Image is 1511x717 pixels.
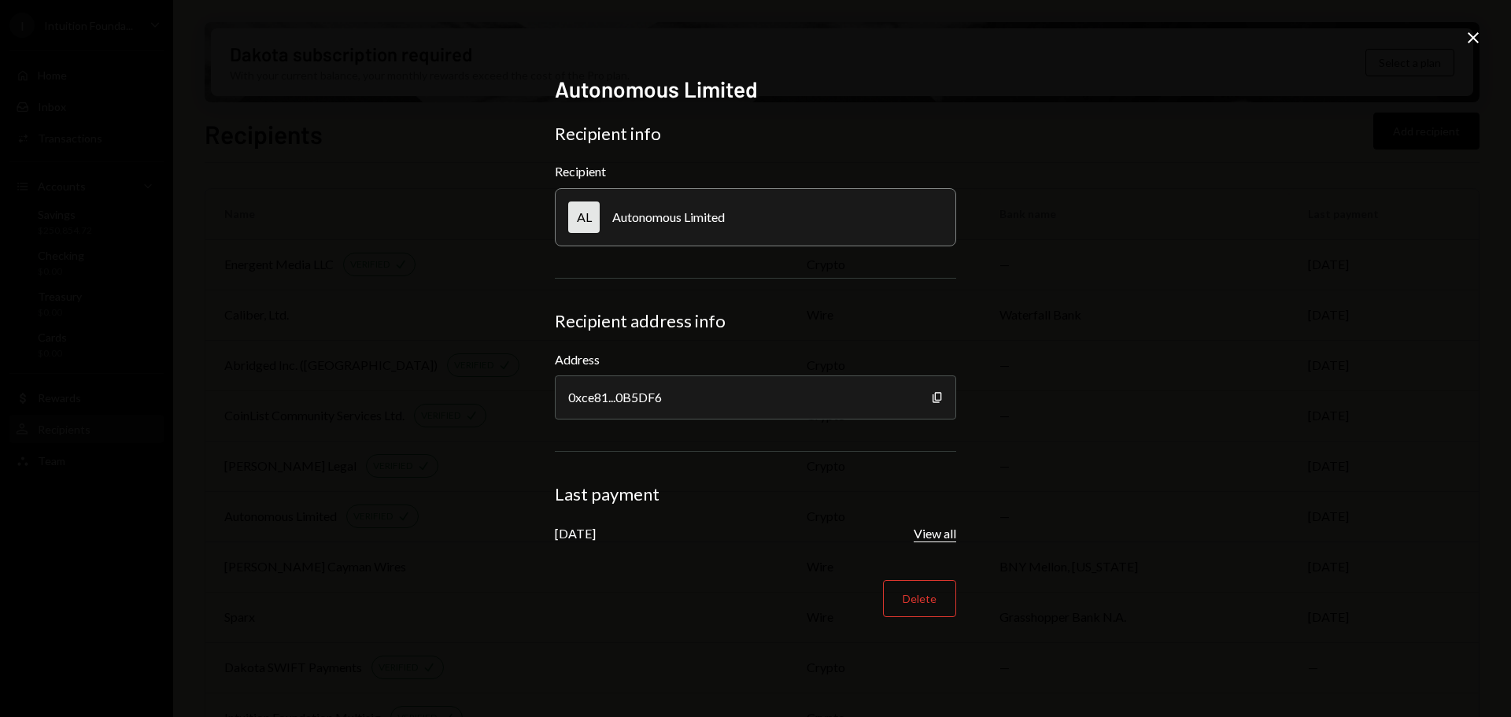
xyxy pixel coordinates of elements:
div: Last payment [555,483,956,505]
label: Address [555,350,956,369]
button: Delete [883,580,956,617]
h2: Autonomous Limited [555,74,956,105]
div: Recipient address info [555,310,956,332]
button: View all [914,526,956,542]
div: [DATE] [555,526,596,541]
div: 0xce81...0B5DF6 [555,375,956,419]
div: Autonomous Limited [612,209,725,224]
div: AL [568,201,600,233]
div: Recipient info [555,123,956,145]
div: Recipient [555,164,956,179]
